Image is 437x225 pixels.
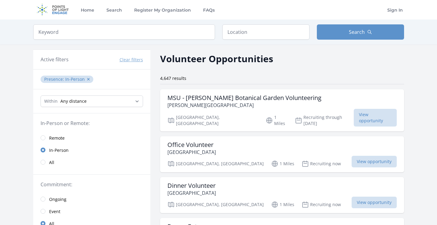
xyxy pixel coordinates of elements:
span: In-Person [49,147,69,153]
a: In-Person [33,144,150,156]
button: ✕ [87,76,90,82]
span: Presence : [44,76,65,82]
span: View opportunity [352,197,397,208]
span: View opportunity [354,109,397,127]
legend: Commitment: [41,181,143,188]
input: Location [222,24,310,40]
p: Recruiting now [302,201,341,208]
h3: Office Volunteer [167,141,216,148]
a: Remote [33,132,150,144]
span: Search [349,28,365,36]
legend: In-Person or Remote: [41,120,143,127]
p: Recruiting through [DATE] [295,114,354,127]
span: Event [49,209,60,215]
a: Office Volunteer [GEOGRAPHIC_DATA] [GEOGRAPHIC_DATA], [GEOGRAPHIC_DATA] 1 Miles Recruiting now Vi... [160,136,404,172]
p: [GEOGRAPHIC_DATA], [GEOGRAPHIC_DATA] [167,160,264,167]
p: [GEOGRAPHIC_DATA] [167,148,216,156]
span: Ongoing [49,196,66,202]
p: [GEOGRAPHIC_DATA], [GEOGRAPHIC_DATA] [167,114,259,127]
h3: MSU - [PERSON_NAME] Botanical Garden Volunteering [167,94,321,102]
input: Keyword [33,24,215,40]
span: In-Person [65,76,85,82]
p: 1 Miles [271,201,294,208]
button: Search [317,24,404,40]
p: [GEOGRAPHIC_DATA] [167,189,216,197]
button: Clear filters [120,57,143,63]
a: All [33,156,150,168]
p: 1 Miles [266,114,288,127]
h3: Active filters [41,56,69,63]
p: [PERSON_NAME][GEOGRAPHIC_DATA] [167,102,321,109]
a: MSU - [PERSON_NAME] Botanical Garden Volunteering [PERSON_NAME][GEOGRAPHIC_DATA] [GEOGRAPHIC_DATA... [160,89,404,131]
p: Recruiting now [302,160,341,167]
p: [GEOGRAPHIC_DATA], [GEOGRAPHIC_DATA] [167,201,264,208]
h3: Dinner Volunteer [167,182,216,189]
span: 4,647 results [160,75,186,81]
span: All [49,159,54,166]
span: Remote [49,135,65,141]
span: View opportunity [352,156,397,167]
p: 1 Miles [271,160,294,167]
a: Ongoing [33,193,150,205]
a: Dinner Volunteer [GEOGRAPHIC_DATA] [GEOGRAPHIC_DATA], [GEOGRAPHIC_DATA] 1 Miles Recruiting now Vi... [160,177,404,213]
a: Event [33,205,150,217]
h2: Volunteer Opportunities [160,52,273,66]
select: Search Radius [41,95,143,107]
